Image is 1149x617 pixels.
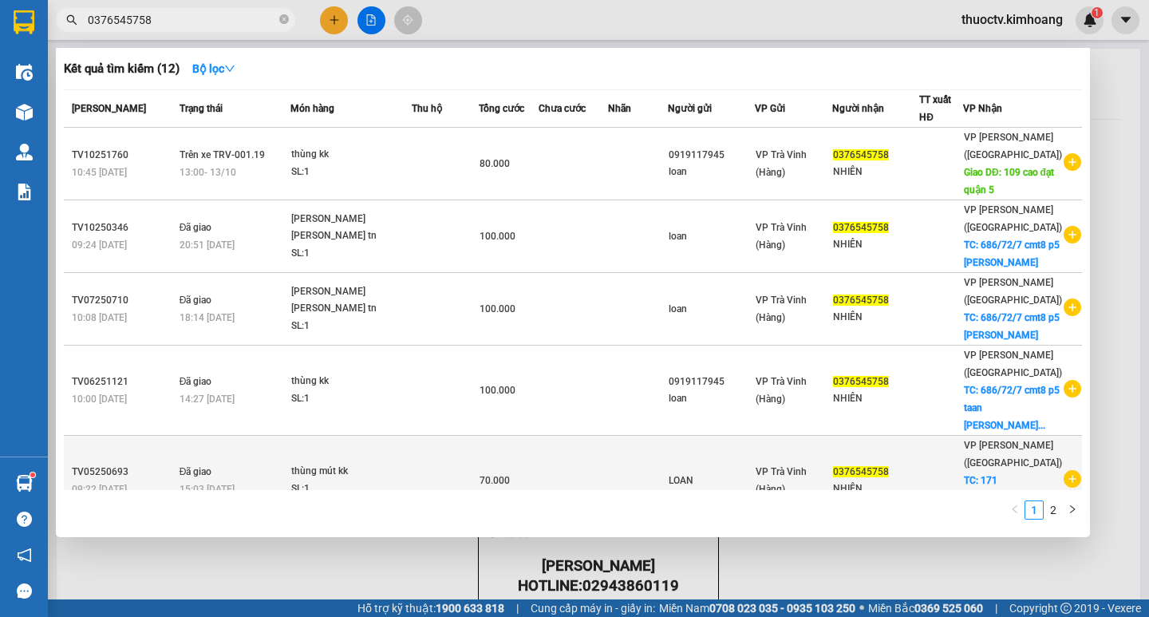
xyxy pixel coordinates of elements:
span: VP [PERSON_NAME] ([GEOGRAPHIC_DATA]) [964,132,1062,160]
span: [PERSON_NAME] [72,103,146,114]
div: loan [669,390,754,407]
span: 70.000 [480,475,510,486]
div: thùng kk [291,373,411,390]
span: VP Trà Vinh (Hàng) [756,295,807,323]
span: 100.000 [480,303,515,314]
span: VP [PERSON_NAME] ([GEOGRAPHIC_DATA]) [964,350,1062,378]
img: warehouse-icon [16,144,33,160]
span: plus-circle [1064,226,1081,243]
span: 0376545758 [833,295,889,306]
input: Tìm tên, số ĐT hoặc mã đơn [88,11,276,29]
span: 14:27 [DATE] [180,394,235,405]
span: right [1068,504,1077,514]
span: VP Gửi [755,103,785,114]
img: warehouse-icon [16,475,33,492]
img: warehouse-icon [16,104,33,121]
span: TC: 686/72/7 cmt8 p5 [PERSON_NAME] [964,239,1060,268]
span: TC: 171 [PERSON_NAME] tri [PERSON_NAME] q5 [964,475,1052,521]
span: Đã giao [180,466,212,477]
div: [PERSON_NAME] [PERSON_NAME] tn [291,211,411,245]
div: loan [669,301,754,318]
span: Thu hộ [412,103,442,114]
span: GIAO: [6,119,38,134]
span: plus-circle [1064,153,1081,171]
div: NHIÊN [833,309,918,326]
div: NHIÊN [833,164,918,180]
div: TV05250693 [72,464,175,481]
span: VP Trà Vinh (Hàng) [756,376,807,405]
span: 100.000 [480,231,515,242]
span: plus-circle [1064,470,1081,488]
span: 18:14 [DATE] [180,312,235,323]
span: Món hàng [290,103,334,114]
button: left [1005,500,1025,520]
span: TC: 686/72/7 cmt8 p5 [PERSON_NAME] [964,312,1060,341]
a: 1 [1025,501,1043,519]
div: SL: 1 [291,318,411,335]
p: NHẬN: [6,69,233,99]
span: 15:03 [DATE] [180,484,235,495]
span: notification [17,548,32,563]
span: Đã giao [180,222,212,233]
span: search [66,14,77,26]
div: LOAN [669,473,754,489]
li: Previous Page [1005,500,1025,520]
span: 09:22 [DATE] [72,484,127,495]
span: TC: 686/72/7 cmt8 p5 taan [PERSON_NAME]... [964,385,1060,431]
div: 0919117945 [669,374,754,390]
img: warehouse-icon [16,64,33,81]
div: SL: 1 [291,164,411,181]
div: thùng kk [291,146,411,164]
div: SL: 1 [291,390,411,408]
span: Đã giao [180,376,212,387]
div: TV10251760 [72,147,175,164]
div: thùng mút kk [291,463,411,481]
li: 1 [1025,500,1044,520]
span: Tổng cước [479,103,524,114]
span: ý xuân [6,31,205,61]
p: GỬI: [6,31,233,61]
span: Giao DĐ: 109 cao đạt quận 5 [964,167,1054,196]
button: right [1063,500,1082,520]
span: 0376545758 [833,149,889,160]
span: down [224,63,235,74]
span: 10:45 [DATE] [72,167,127,178]
div: TV06251121 [72,374,175,390]
span: VP [PERSON_NAME] ([GEOGRAPHIC_DATA]) [964,204,1062,233]
span: close-circle [279,13,289,28]
span: plus-circle [1064,380,1081,397]
span: 13:00 - 13/10 [180,167,236,178]
span: Trên xe TRV-001.19 [180,149,265,160]
span: VP Nhận [963,103,1002,114]
span: message [17,583,32,599]
span: Nhãn [608,103,631,114]
div: NHIÊN [833,236,918,253]
div: loan [669,164,754,180]
h3: Kết quả tìm kiếm ( 12 ) [64,61,180,77]
span: VP [PERSON_NAME] ([GEOGRAPHIC_DATA]) [964,277,1062,306]
li: Next Page [1063,500,1082,520]
div: SL: 1 [291,481,411,498]
span: 0903497248 - [6,101,182,117]
strong: Bộ lọc [192,62,235,75]
strong: BIÊN NHẬN GỬI HÀNG [53,9,185,24]
span: VP [PERSON_NAME] (Hàng) - [6,31,205,61]
sup: 1 [30,473,35,477]
span: 80.000 [480,158,510,169]
span: 0376545758 [833,376,889,387]
span: 20:51 [DATE] [180,239,235,251]
span: Đã giao [180,295,212,306]
img: solution-icon [16,184,33,200]
span: Trạng thái [180,103,223,114]
span: 10:00 [DATE] [72,394,127,405]
div: 0919117945 [669,147,754,164]
span: Chưa cước [539,103,586,114]
span: VP Trà Vinh (Hàng) [756,222,807,251]
button: Bộ lọcdown [180,56,248,81]
span: [PERSON_NAME] [85,101,182,117]
span: VP [PERSON_NAME] ([GEOGRAPHIC_DATA]) [964,440,1062,469]
div: loan [669,228,754,245]
span: 10:08 [DATE] [72,312,127,323]
span: 09:24 [DATE] [72,239,127,251]
span: 100.000 [480,385,515,396]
